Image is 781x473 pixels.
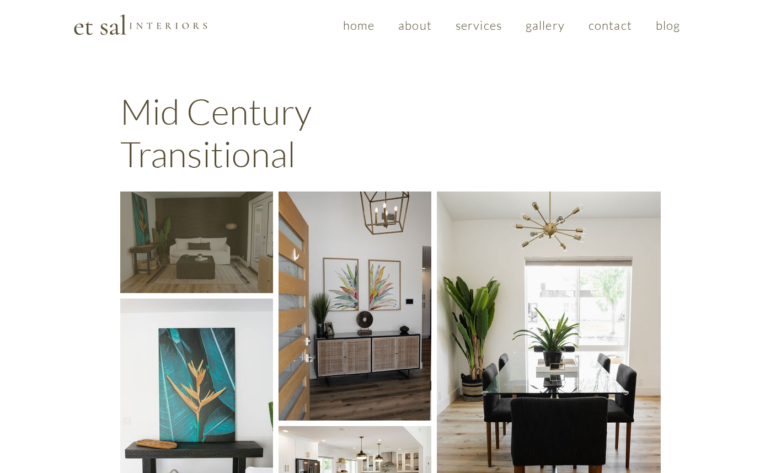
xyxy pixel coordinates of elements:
[446,12,511,38] a: services
[73,13,208,36] img: Et Sal Logo
[579,12,641,38] a: contact
[120,90,451,175] h1: Mid Century Transitional
[516,12,574,38] a: gallery
[526,18,565,33] span: gallery
[398,18,432,33] span: about
[656,18,680,33] span: blog
[333,12,690,38] nav: Site
[343,18,375,33] span: home
[333,12,384,38] a: home
[389,12,442,38] a: about
[456,18,502,33] span: services
[589,18,632,33] span: contact
[646,12,690,38] a: blog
